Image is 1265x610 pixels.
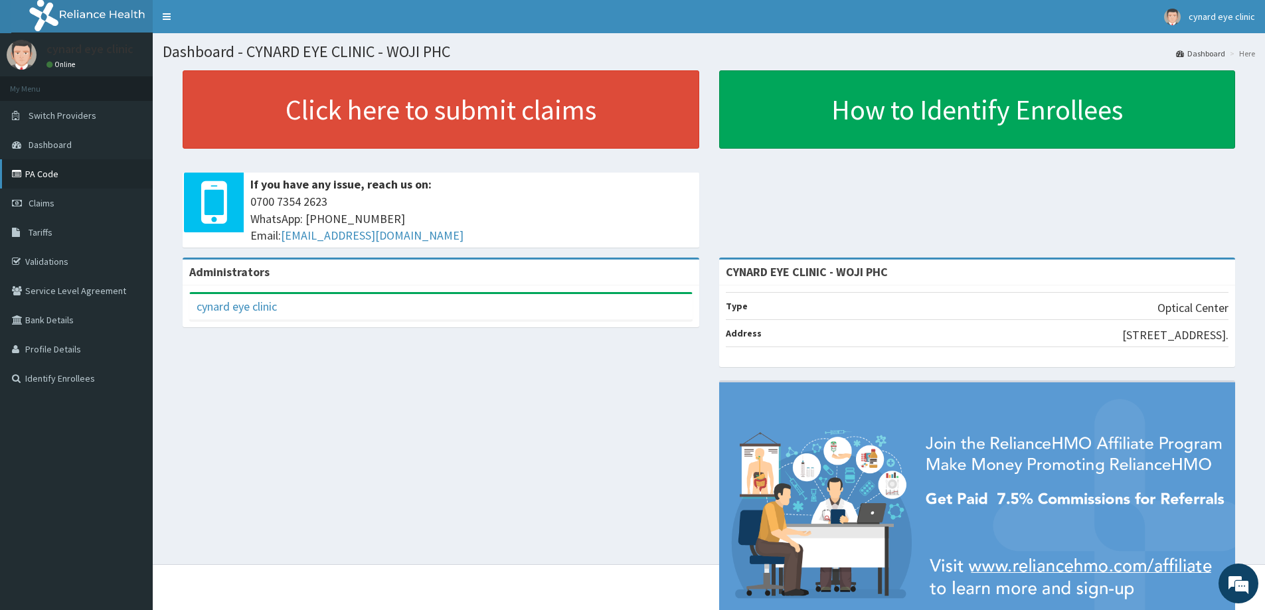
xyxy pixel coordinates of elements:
[163,43,1255,60] h1: Dashboard - CYNARD EYE CLINIC - WOJI PHC
[1176,48,1225,59] a: Dashboard
[7,40,37,70] img: User Image
[719,70,1236,149] a: How to Identify Enrollees
[183,70,699,149] a: Click here to submit claims
[1164,9,1181,25] img: User Image
[197,299,277,314] a: cynard eye clinic
[726,264,888,279] strong: CYNARD EYE CLINIC - WOJI PHC
[29,226,52,238] span: Tariffs
[29,197,54,209] span: Claims
[46,43,133,55] p: cynard eye clinic
[726,300,748,312] b: Type
[250,193,693,244] span: 0700 7354 2623 WhatsApp: [PHONE_NUMBER] Email:
[1157,299,1228,317] p: Optical Center
[1189,11,1255,23] span: cynard eye clinic
[281,228,464,243] a: [EMAIL_ADDRESS][DOMAIN_NAME]
[250,177,432,192] b: If you have any issue, reach us on:
[726,327,762,339] b: Address
[29,110,96,121] span: Switch Providers
[1226,48,1255,59] li: Here
[29,139,72,151] span: Dashboard
[46,60,78,69] a: Online
[1122,327,1228,344] p: [STREET_ADDRESS].
[189,264,270,279] b: Administrators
